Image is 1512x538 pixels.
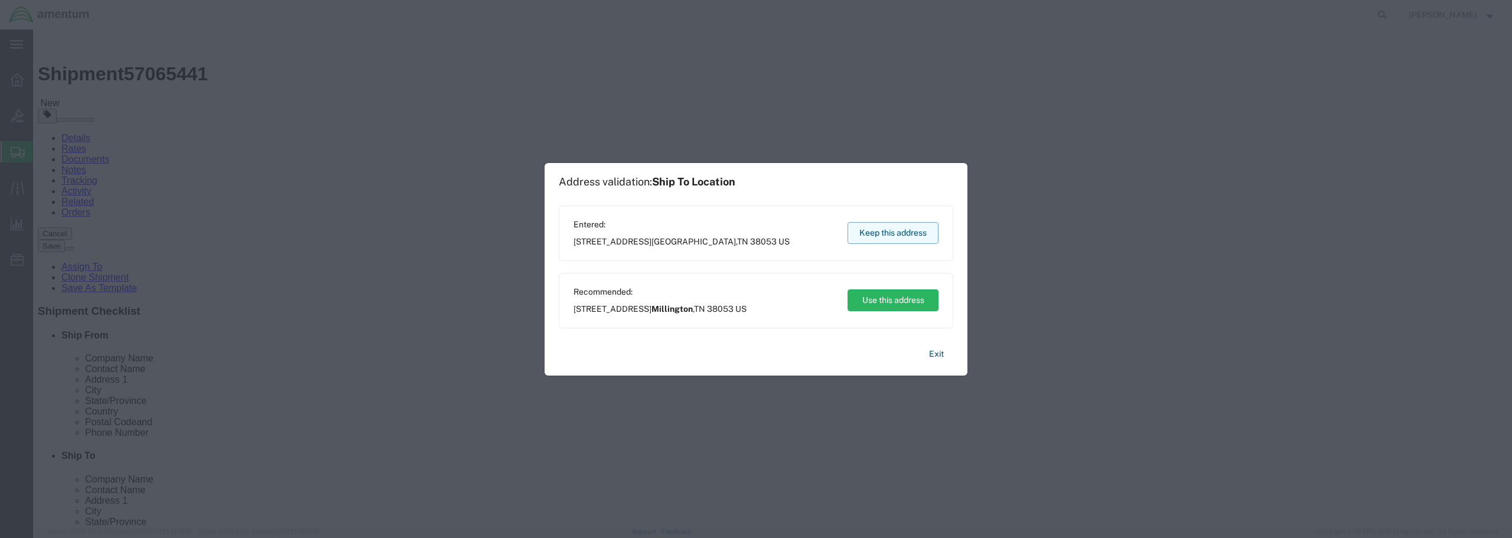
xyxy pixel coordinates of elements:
button: Use this address [848,289,939,311]
span: US [778,237,790,246]
span: Millington [651,304,693,314]
span: Recommended: [573,286,747,298]
span: US [735,304,747,314]
button: Exit [920,344,953,364]
span: [STREET_ADDRESS] , [573,236,790,248]
span: TN [694,304,705,314]
span: TN [737,237,748,246]
h1: Address validation: [559,175,735,188]
span: Ship To Location [652,175,735,188]
span: 38053 [707,304,734,314]
span: [STREET_ADDRESS] , [573,303,747,315]
span: 38053 [750,237,777,246]
button: Keep this address [848,222,939,244]
span: [GEOGRAPHIC_DATA] [651,237,736,246]
span: Entered: [573,219,790,231]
